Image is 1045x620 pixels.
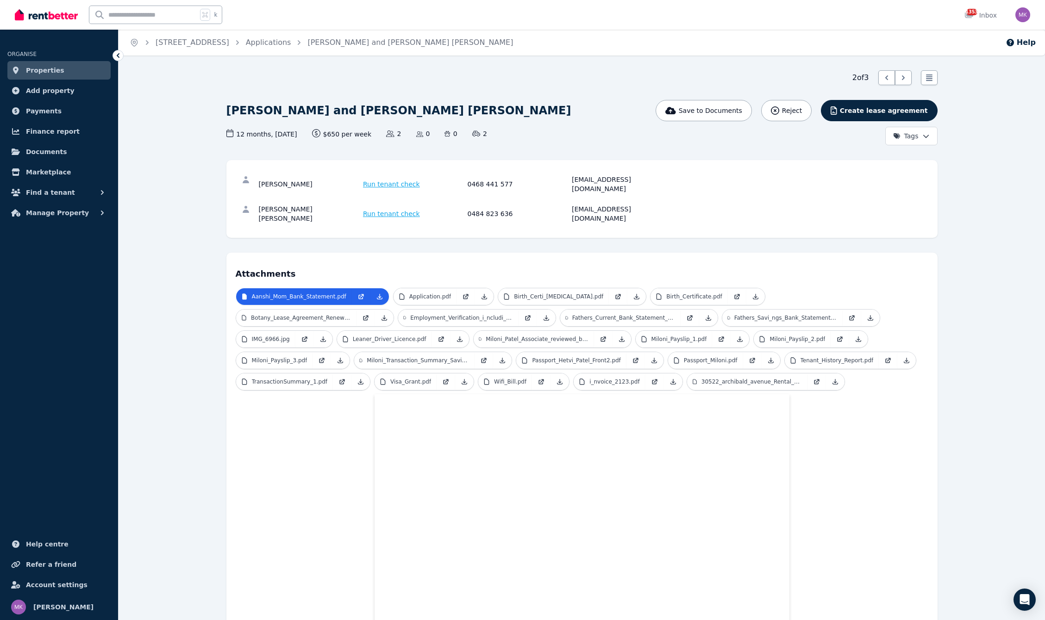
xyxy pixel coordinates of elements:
[333,373,351,390] a: Open in new Tab
[398,310,519,326] a: Employment_Verification_i_ncludi_ng_Compensation_2025_08_0.pdf
[26,65,64,76] span: Properties
[363,209,420,218] span: Run tenant check
[7,143,111,161] a: Documents
[474,331,594,347] a: Miloni_Patel_Associate_reviewed_by_Compensation_Review_AUS.pdf
[493,352,512,369] a: Download Attachment
[468,175,569,193] div: 0468 441 577
[712,331,731,347] a: Open in new Tab
[651,288,727,305] a: Birth_Certificate.pdf
[457,288,475,305] a: Open in new Tab
[252,378,328,385] p: TransactionSummary_1.pdf
[885,127,938,145] button: Tags
[11,600,26,614] img: Maor Kirsner
[486,335,588,343] p: Miloni_Patel_Associate_reviewed_by_Compensation_Review_AUS.pdf
[312,129,372,139] span: $650 per week
[353,335,426,343] p: Leaner_Driver_Licence.pdf
[214,11,217,19] span: k
[236,352,313,369] a: Miloni_Payslip_3.pdf
[572,205,674,223] div: [EMAIL_ADDRESS][DOMAIN_NAME]
[26,85,75,96] span: Add property
[390,378,431,385] p: Visa_Grant.pdf
[337,331,432,347] a: Leaner_Driver_Licence.pdf
[352,288,370,305] a: Open in new Tab
[363,180,420,189] span: Run tenant check
[668,352,743,369] a: Passport_Miloni.pdf
[679,106,742,115] span: Save to Documents
[645,373,664,390] a: Open in new Tab
[307,38,513,47] a: [PERSON_NAME] and [PERSON_NAME] [PERSON_NAME]
[494,378,526,385] p: Wifi_Bill.pdf
[313,352,331,369] a: Open in new Tab
[893,131,919,141] span: Tags
[609,288,627,305] a: Open in new Tab
[7,51,37,57] span: ORGANISE
[701,378,802,385] p: 30522_archibald_avenue_Rental_Ledger.pdf
[259,205,361,223] div: [PERSON_NAME] [PERSON_NAME]
[594,331,613,347] a: Open in new Tab
[252,293,346,300] p: Aanshi_Mom_Bank_Statement.pdf
[626,352,645,369] a: Open in new Tab
[33,601,94,613] span: [PERSON_NAME]
[1015,7,1030,22] img: Maor Kirsner
[236,373,333,390] a: TransactionSummary_1.pdf
[226,129,297,139] span: 12 months , [DATE]
[236,262,928,280] h4: Attachments
[746,288,765,305] a: Download Attachment
[1006,37,1036,48] button: Help
[26,105,62,117] span: Payments
[472,129,487,138] span: 2
[259,175,361,193] div: [PERSON_NAME]
[656,100,752,121] button: Save to Documents
[840,106,928,115] span: Create lease agreement
[879,352,897,369] a: Open in new Tab
[331,352,350,369] a: Download Attachment
[26,126,80,137] span: Finance report
[410,314,513,322] p: Employment_Verification_i_ncludi_ng_Compensation_2025_08_0.pdf
[519,310,537,326] a: Open in new Tab
[7,61,111,80] a: Properties
[26,207,89,218] span: Manage Property
[7,576,111,594] a: Account settings
[375,373,437,390] a: Visa_Grant.pdf
[532,373,551,390] a: Open in new Tab
[807,373,826,390] a: Open in new Tab
[684,357,738,364] p: Passport_Miloni.pdf
[761,100,812,121] button: Reject
[852,72,869,83] span: 2 of 3
[475,288,494,305] a: Download Attachment
[444,129,457,138] span: 0
[437,373,455,390] a: Open in new Tab
[1014,589,1036,611] div: Open Intercom Messenger
[731,331,749,347] a: Download Attachment
[455,373,474,390] a: Download Attachment
[514,293,603,300] p: Birth_Certi_[MEDICAL_DATA].pdf
[743,352,762,369] a: Open in new Tab
[7,183,111,202] button: Find a tenant
[645,352,663,369] a: Download Attachment
[831,331,849,347] a: Open in new Tab
[821,100,937,121] button: Create lease agreement
[651,335,707,343] p: Miloni_Payslip_1.pdf
[516,352,626,369] a: Passport_Hetvi_Patel_Front2.pdf
[478,373,532,390] a: Wifi_Bill.pdf
[734,314,837,322] p: Fathers_Savi_ngs_Bank_Statement_XXXXXXXX2323_26072025_1_un.pdf
[861,310,880,326] a: Download Attachment
[7,102,111,120] a: Payments
[246,38,291,47] a: Applications
[226,103,571,118] h1: [PERSON_NAME] and [PERSON_NAME] [PERSON_NAME]
[728,288,746,305] a: Open in new Tab
[762,352,780,369] a: Download Attachment
[897,352,916,369] a: Download Attachment
[964,11,997,20] div: Inbox
[252,357,307,364] p: Miloni_Payslip_3.pdf
[7,204,111,222] button: Manage Property
[7,122,111,141] a: Finance report
[589,378,640,385] p: i_nvoice_2123.pdf
[560,310,681,326] a: Fathers_Current_Bank_Statement_XXXXXXXX5678_26072025_unloc.pdf
[409,293,451,300] p: Application.pdf
[537,310,556,326] a: Download Attachment
[475,352,493,369] a: Open in new Tab
[295,331,314,347] a: Open in new Tab
[357,310,375,326] a: Open in new Tab
[251,314,350,322] p: Botany_Lease_Agreement_Renewal.pdf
